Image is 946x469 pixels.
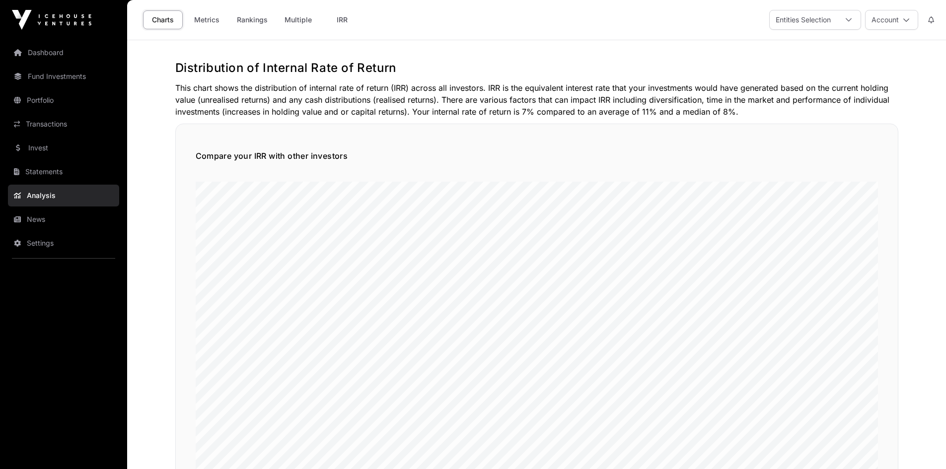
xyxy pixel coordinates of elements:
[196,150,878,162] h5: Compare your IRR with other investors
[8,113,119,135] a: Transactions
[770,10,837,29] div: Entities Selection
[865,10,918,30] button: Account
[230,10,274,29] a: Rankings
[187,10,226,29] a: Metrics
[8,137,119,159] a: Invest
[8,161,119,183] a: Statements
[322,10,362,29] a: IRR
[143,10,183,29] a: Charts
[175,82,898,118] p: This chart shows the distribution of internal rate of return (IRR) across all investors. IRR is t...
[12,10,91,30] img: Icehouse Ventures Logo
[8,66,119,87] a: Fund Investments
[8,232,119,254] a: Settings
[8,42,119,64] a: Dashboard
[278,10,318,29] a: Multiple
[175,60,898,76] h2: Distribution of Internal Rate of Return
[8,89,119,111] a: Portfolio
[8,208,119,230] a: News
[8,185,119,206] a: Analysis
[896,421,946,469] iframe: Chat Widget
